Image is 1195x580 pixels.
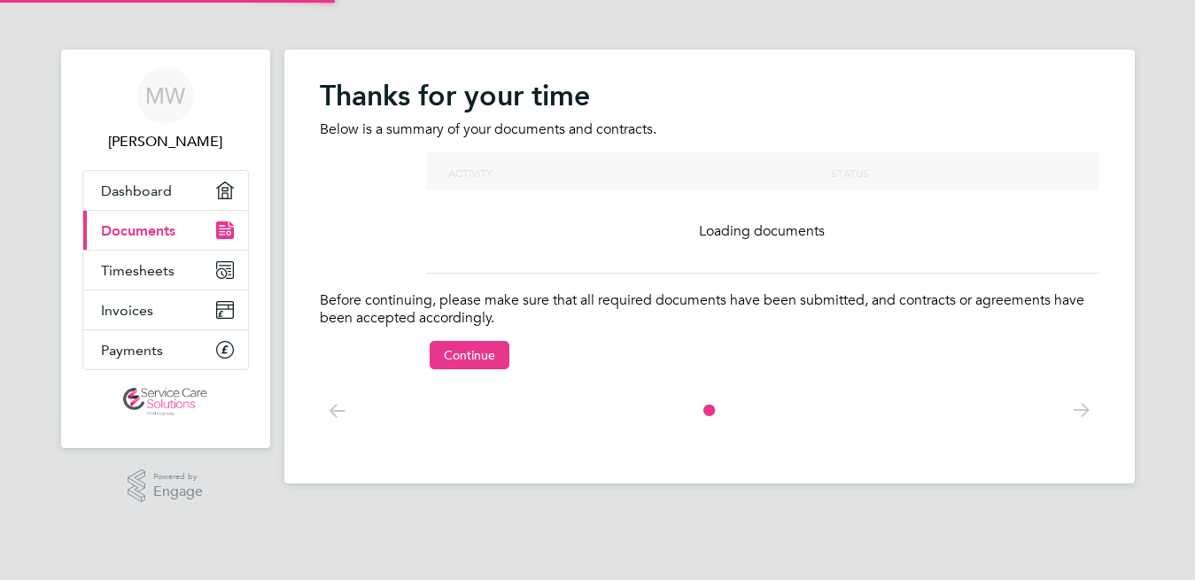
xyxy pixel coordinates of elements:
[101,302,153,319] span: Invoices
[320,120,1099,139] p: Below is a summary of your documents and contracts.
[320,78,1099,113] h2: Thanks for your time
[153,469,203,484] span: Powered by
[83,330,248,369] a: Payments
[153,484,203,499] span: Engage
[83,290,248,329] a: Invoices
[82,388,249,416] a: Go to home page
[101,182,172,199] span: Dashboard
[128,469,203,503] a: Powered byEngage
[61,50,270,448] nav: Main navigation
[145,84,185,107] span: MW
[101,342,163,359] span: Payments
[83,171,248,210] a: Dashboard
[82,131,249,152] span: Mark Woodsworth
[101,262,175,279] span: Timesheets
[82,67,249,152] a: MW[PERSON_NAME]
[123,388,206,416] img: servicecare-logo-retina.png
[83,251,248,290] a: Timesheets
[101,222,175,239] span: Documents
[320,291,1099,329] p: Before continuing, please make sure that all required documents have been submitted, and contract...
[430,341,509,369] button: Continue
[83,211,248,250] a: Documents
